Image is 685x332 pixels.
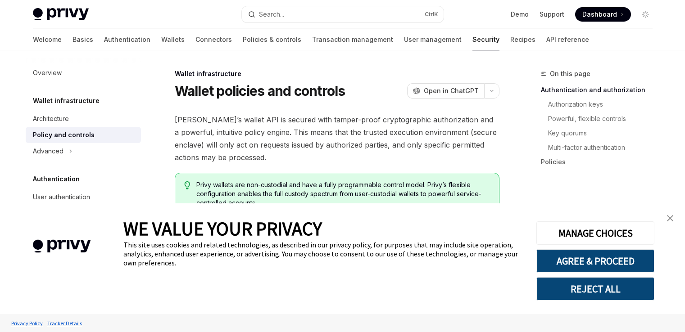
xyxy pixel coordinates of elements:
[104,29,150,50] a: Authentication
[196,180,490,207] span: Privy wallets are non-custodial and have a fully programmable control model. Privy’s flexible con...
[123,217,322,240] span: WE VALUE YOUR PRIVACY
[14,227,110,266] img: company logo
[33,8,89,21] img: light logo
[33,174,80,184] h5: Authentication
[33,130,95,140] div: Policy and controls
[33,67,62,78] div: Overview
[511,10,529,19] a: Demo
[582,10,617,19] span: Dashboard
[33,192,90,202] div: User authentication
[242,6,444,22] button: Open search
[667,215,673,221] img: close banner
[425,11,438,18] span: Ctrl K
[541,97,660,112] a: Authorization keys
[26,127,141,143] a: Policy and controls
[26,143,141,159] button: Toggle Advanced section
[33,95,100,106] h5: Wallet infrastructure
[472,29,499,50] a: Security
[33,29,62,50] a: Welcome
[123,240,523,267] div: This site uses cookies and related technologies, as described in our privacy policy, for purposes...
[161,29,185,50] a: Wallets
[638,7,653,22] button: Toggle dark mode
[541,126,660,140] a: Key quorums
[404,29,462,50] a: User management
[45,315,84,331] a: Tracker Details
[536,249,654,273] button: AGREE & PROCEED
[259,9,284,20] div: Search...
[26,111,141,127] a: Architecture
[550,68,590,79] span: On this page
[536,221,654,245] button: MANAGE CHOICES
[312,29,393,50] a: Transaction management
[546,29,589,50] a: API reference
[541,83,660,97] a: Authentication and authorization
[73,29,93,50] a: Basics
[184,181,191,189] svg: Tip
[540,10,564,19] a: Support
[195,29,232,50] a: Connectors
[9,315,45,331] a: Privacy Policy
[175,83,345,99] h1: Wallet policies and controls
[541,155,660,169] a: Policies
[243,29,301,50] a: Policies & controls
[661,209,679,227] a: close banner
[33,146,64,157] div: Advanced
[33,113,69,124] div: Architecture
[175,113,499,164] span: [PERSON_NAME]’s wallet API is secured with tamper-proof cryptographic authorization and a powerfu...
[424,86,479,95] span: Open in ChatGPT
[541,140,660,155] a: Multi-factor authentication
[26,65,141,81] a: Overview
[575,7,631,22] a: Dashboard
[541,112,660,126] a: Powerful, flexible controls
[407,83,484,99] button: Open in ChatGPT
[510,29,535,50] a: Recipes
[536,277,654,301] button: REJECT ALL
[26,189,141,205] a: User authentication
[175,69,499,78] div: Wallet infrastructure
